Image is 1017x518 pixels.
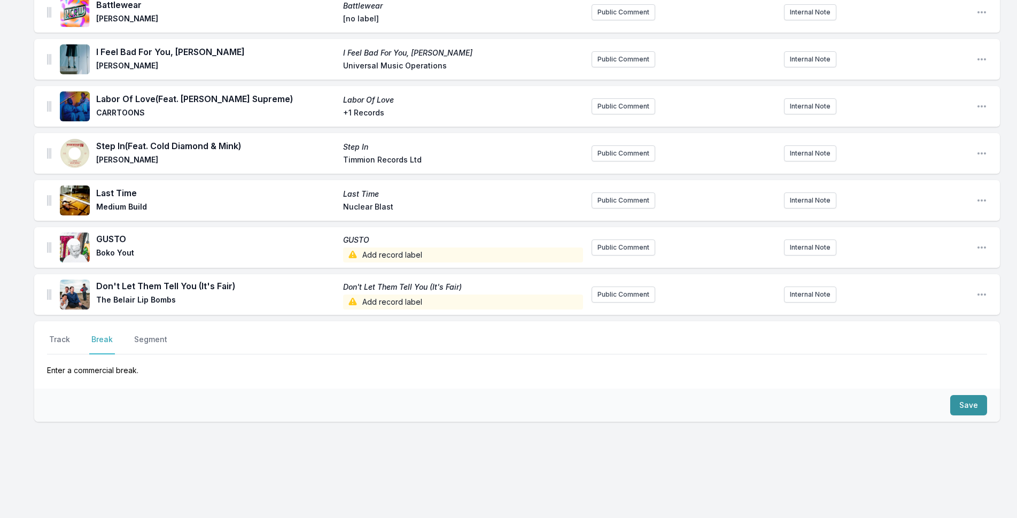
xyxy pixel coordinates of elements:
span: [PERSON_NAME] [96,13,337,26]
button: Internal Note [784,51,836,67]
span: The Belair Lip Bombs [96,295,337,310]
img: Step In [60,138,90,168]
span: Don't Let Them Tell You (It's Fair) [343,282,584,292]
button: Public Comment [592,145,655,161]
button: Internal Note [784,145,836,161]
button: Internal Note [784,239,836,256]
img: Drag Handle [47,148,51,159]
span: Step In (Feat. Cold Diamond & Mink) [96,140,337,152]
button: Public Comment [592,239,655,256]
img: I Feel Bad For You, Dave [60,44,90,74]
button: Public Comment [592,192,655,208]
span: Labor Of Love [343,95,584,105]
button: Public Comment [592,4,655,20]
button: Save [950,395,987,415]
span: Last Time [96,187,337,199]
span: Universal Music Operations [343,60,584,73]
span: I Feel Bad For You, [PERSON_NAME] [343,48,584,58]
span: [no label] [343,13,584,26]
span: Timmion Records Ltd [343,154,584,167]
img: Drag Handle [47,289,51,300]
span: Boko Yout [96,248,337,262]
span: GUSTO [96,233,337,245]
span: Step In [343,142,584,152]
img: Drag Handle [47,7,51,18]
span: Last Time [343,189,584,199]
span: Add record label [343,295,584,310]
button: Internal Note [784,98,836,114]
span: I Feel Bad For You, [PERSON_NAME] [96,45,337,58]
span: [PERSON_NAME] [96,60,337,73]
span: +1 Records [343,107,584,120]
button: Open playlist item options [976,7,987,18]
img: Labor Of Love [60,91,90,121]
span: Labor Of Love (Feat. [PERSON_NAME] Supreme) [96,92,337,105]
span: GUSTO [343,235,584,245]
p: Enter a commercial break. [47,354,987,376]
button: Open playlist item options [976,289,987,300]
span: Nuclear Blast [343,202,584,214]
img: Last Time [60,185,90,215]
button: Track [47,334,72,354]
span: Medium Build [96,202,337,214]
button: Open playlist item options [976,242,987,253]
button: Internal Note [784,4,836,20]
button: Public Comment [592,51,655,67]
button: Break [89,334,115,354]
button: Internal Note [784,287,836,303]
button: Open playlist item options [976,101,987,112]
img: Don't Let Them Tell You (It's Fair) [60,280,90,310]
button: Public Comment [592,287,655,303]
img: Drag Handle [47,101,51,112]
span: [PERSON_NAME] [96,154,337,167]
button: Public Comment [592,98,655,114]
button: Internal Note [784,192,836,208]
img: Drag Handle [47,54,51,65]
button: Open playlist item options [976,195,987,206]
img: GUSTO [60,233,90,262]
img: Drag Handle [47,242,51,253]
button: Open playlist item options [976,54,987,65]
span: Add record label [343,248,584,262]
button: Segment [132,334,169,354]
img: Drag Handle [47,195,51,206]
span: Battlewear [343,1,584,11]
span: CARRTOONS [96,107,337,120]
button: Open playlist item options [976,148,987,159]
span: Don't Let Them Tell You (It's Fair) [96,280,337,292]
